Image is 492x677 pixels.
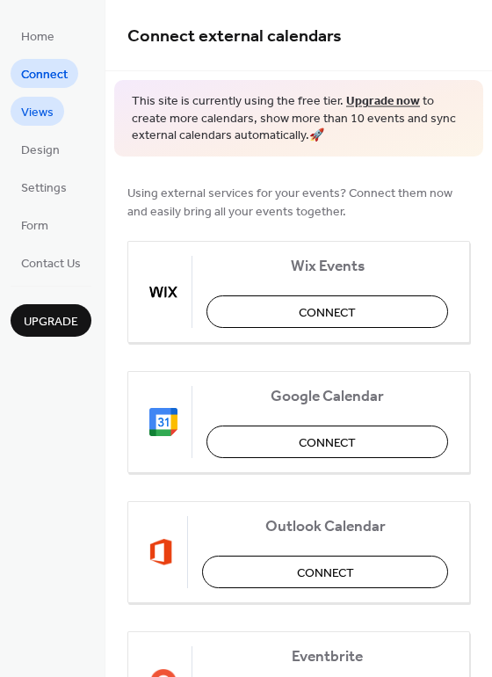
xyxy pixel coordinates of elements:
[206,257,448,275] span: Wix Events
[299,303,356,322] span: Connect
[21,217,48,236] span: Form
[24,313,78,331] span: Upgrade
[127,19,342,54] span: Connect external calendars
[11,97,64,126] a: Views
[149,408,177,436] img: google
[127,184,470,221] span: Using external services for your events? Connect them now and easily bring all your events together.
[206,426,448,458] button: Connect
[297,564,354,582] span: Connect
[21,179,67,198] span: Settings
[21,104,54,122] span: Views
[149,278,177,306] img: wix
[11,304,91,337] button: Upgrade
[21,142,60,160] span: Design
[202,517,448,535] span: Outlook Calendar
[21,255,81,273] span: Contact Us
[11,172,77,201] a: Settings
[11,210,59,239] a: Form
[11,59,78,88] a: Connect
[11,135,70,164] a: Design
[346,90,420,113] a: Upgrade now
[149,538,173,566] img: outlook
[11,21,65,50] a: Home
[21,66,68,84] span: Connect
[206,295,448,328] button: Connect
[202,556,448,588] button: Connect
[206,387,448,405] span: Google Calendar
[206,647,448,666] span: Eventbrite
[299,433,356,452] span: Connect
[21,28,54,47] span: Home
[11,248,91,277] a: Contact Us
[132,93,466,145] span: This site is currently using the free tier. to create more calendars, show more than 10 events an...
